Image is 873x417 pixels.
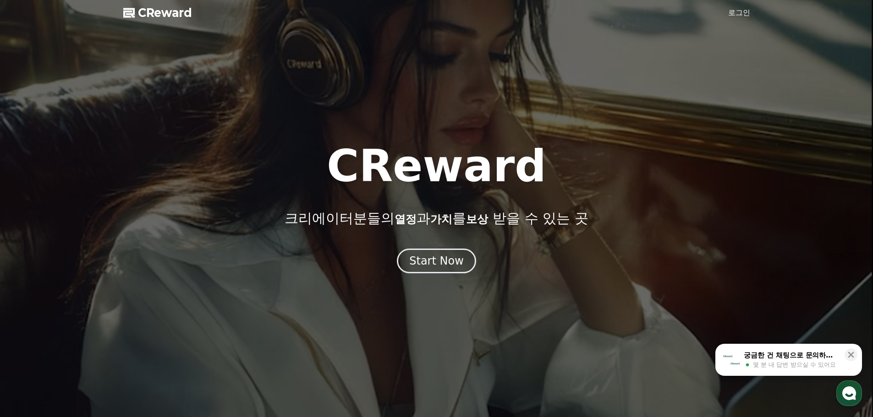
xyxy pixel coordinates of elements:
[409,254,464,268] div: Start Now
[430,213,452,226] span: 가치
[466,213,488,226] span: 보상
[327,144,546,188] h1: CReward
[395,213,417,226] span: 열정
[285,210,588,227] p: 크리에이터분들의 과 를 받을 수 있는 곳
[138,5,192,20] span: CReward
[397,258,476,266] a: Start Now
[397,249,476,273] button: Start Now
[123,5,192,20] a: CReward
[728,7,750,18] a: 로그인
